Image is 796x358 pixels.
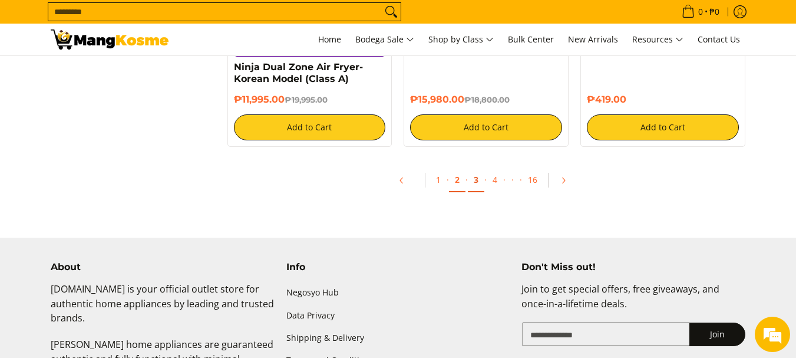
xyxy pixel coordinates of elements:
del: ₱19,995.00 [285,95,328,104]
span: • [678,5,723,18]
a: Data Privacy [286,304,510,327]
span: ₱0 [708,8,721,16]
a: 1 [430,168,447,191]
a: 3 [468,168,484,192]
ul: Pagination [222,165,752,202]
p: [DOMAIN_NAME] is your official outlet store for authentic home appliances by leading and trusted ... [51,282,275,337]
span: · [506,168,520,191]
span: Resources [632,32,683,47]
span: · [447,174,449,185]
span: 0 [696,8,705,16]
a: Shipping & Delivery [286,327,510,349]
button: Add to Cart [410,114,562,140]
span: · [520,174,522,185]
span: New Arrivals [568,34,618,45]
h4: Don't Miss out! [521,261,745,273]
span: Bulk Center [508,34,554,45]
img: All Products - Home Appliances Warehouse Sale l Mang Kosme | Page 2 [51,29,169,50]
h6: ₱11,995.00 [234,94,386,106]
div: Minimize live chat window [193,6,222,34]
p: Join to get special offers, free giveaways, and once-in-a-lifetime deals. [521,282,745,323]
a: 16 [522,168,543,191]
del: ₱18,800.00 [464,95,510,104]
nav: Main Menu [180,24,746,55]
a: Bulk Center [502,24,560,55]
span: · [503,174,506,185]
a: Negosyo Hub [286,282,510,304]
span: Home [318,34,341,45]
h6: ₱419.00 [587,94,739,106]
button: Add to Cart [587,114,739,140]
span: Shop by Class [428,32,494,47]
button: Join [689,323,745,346]
a: 4 [487,168,503,191]
h4: About [51,261,275,273]
a: 2 [449,168,465,192]
span: Bodega Sale [355,32,414,47]
a: Home [312,24,347,55]
a: New Arrivals [562,24,624,55]
h4: Info [286,261,510,273]
h6: ₱15,980.00 [410,94,562,106]
span: · [465,174,468,185]
span: We're online! [68,105,163,224]
a: Shop by Class [422,24,500,55]
textarea: Type your message and hit 'Enter' [6,235,224,277]
div: Chat with us now [61,66,198,81]
a: Bodega Sale [349,24,420,55]
a: Resources [626,24,689,55]
a: Ninja Dual Zone Air Fryer- Korean Model (Class A) [234,61,363,84]
a: Contact Us [692,24,746,55]
button: Search [382,3,401,21]
span: Contact Us [698,34,740,45]
span: · [484,174,487,185]
button: Add to Cart [234,114,386,140]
